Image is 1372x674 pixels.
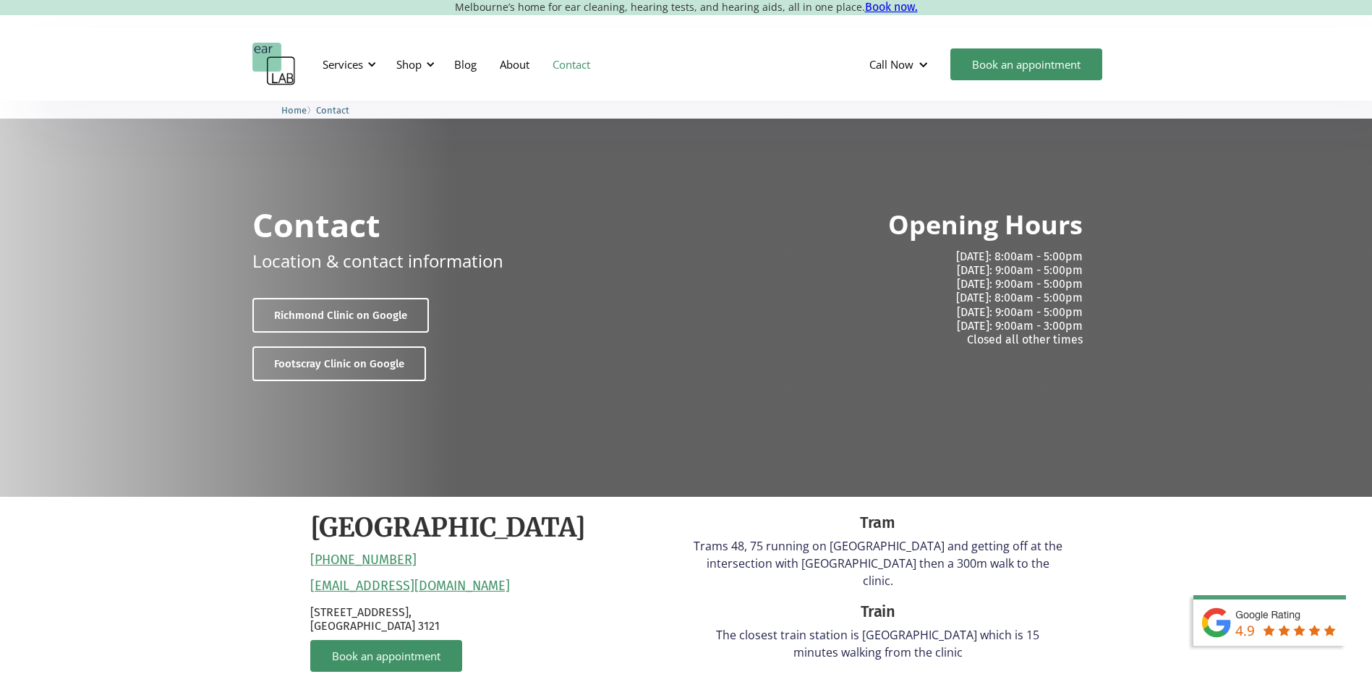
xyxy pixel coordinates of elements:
[252,346,426,381] a: Footscray Clinic on Google
[694,626,1062,661] p: The closest train station is [GEOGRAPHIC_DATA] which is 15 minutes walking from the clinic
[488,43,541,85] a: About
[694,537,1062,589] p: Trams 48, 75 running on [GEOGRAPHIC_DATA] and getting off at the intersection with [GEOGRAPHIC_DA...
[310,553,417,568] a: [PHONE_NUMBER]
[388,43,439,86] div: Shop
[310,640,462,672] a: Book an appointment
[443,43,488,85] a: Blog
[858,43,943,86] div: Call Now
[310,579,510,594] a: [EMAIL_ADDRESS][DOMAIN_NAME]
[950,48,1102,80] a: Book an appointment
[314,43,380,86] div: Services
[869,57,913,72] div: Call Now
[396,57,422,72] div: Shop
[252,208,380,241] h1: Contact
[316,103,349,116] a: Contact
[281,105,307,116] span: Home
[281,103,307,116] a: Home
[541,43,602,85] a: Contact
[281,103,316,118] li: 〉
[310,511,586,545] h2: [GEOGRAPHIC_DATA]
[310,605,679,633] p: [STREET_ADDRESS], [GEOGRAPHIC_DATA] 3121
[694,600,1062,623] div: Train
[252,43,296,86] a: home
[252,248,503,273] p: Location & contact information
[694,511,1062,534] div: Tram
[316,105,349,116] span: Contact
[888,208,1083,242] h2: Opening Hours
[323,57,363,72] div: Services
[252,298,429,333] a: Richmond Clinic on Google
[698,249,1083,346] p: [DATE]: 8:00am - 5:00pm [DATE]: 9:00am - 5:00pm [DATE]: 9:00am - 5:00pm [DATE]: 8:00am - 5:00pm [...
